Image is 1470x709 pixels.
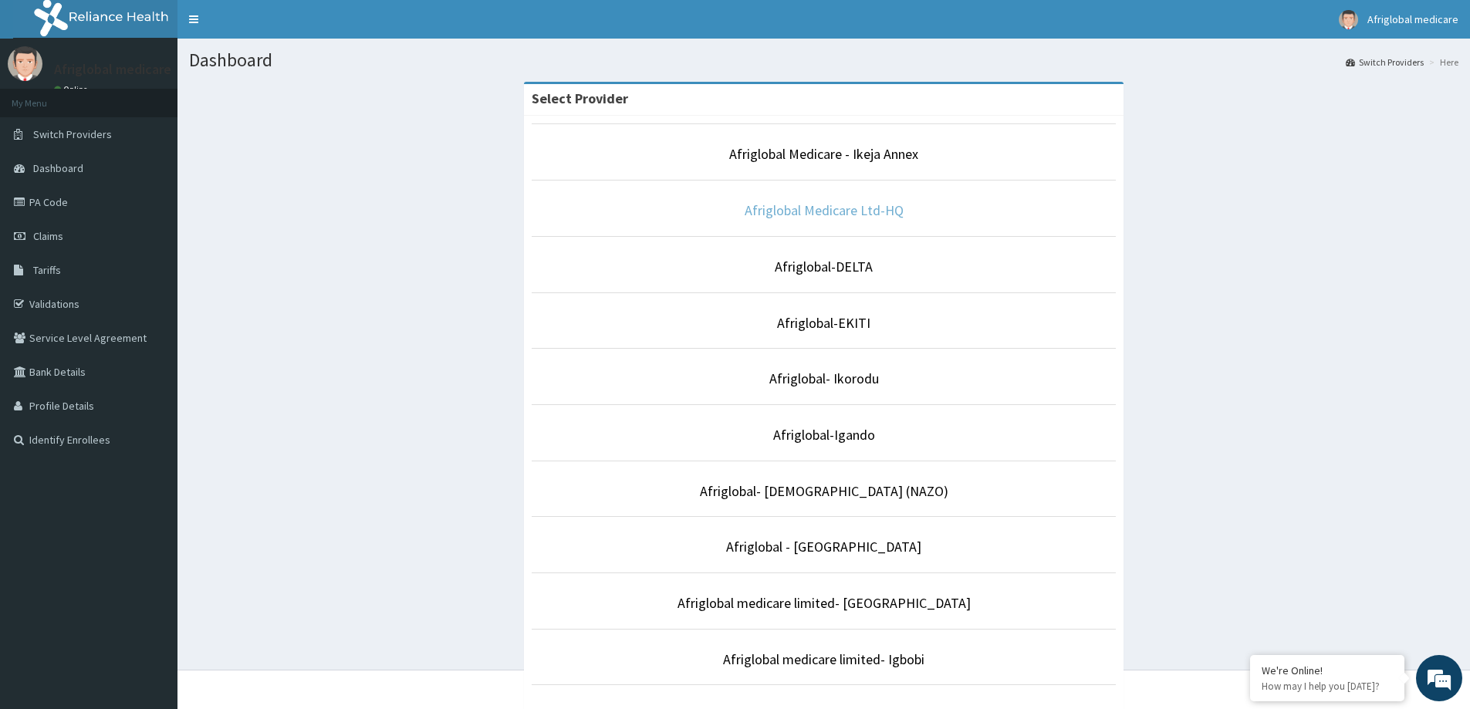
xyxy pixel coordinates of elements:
a: Afriglobal medicare limited- Igbobi [723,650,924,668]
a: Afriglobal-EKITI [777,314,870,332]
img: User Image [8,46,42,81]
strong: Select Provider [532,89,628,107]
span: Afriglobal medicare [1367,12,1458,26]
a: Afriglobal- [DEMOGRAPHIC_DATA] (NAZO) [700,482,948,500]
h1: Dashboard [189,50,1458,70]
span: Dashboard [33,161,83,175]
div: We're Online! [1262,663,1393,677]
p: How may I help you today? [1262,680,1393,693]
a: Afriglobal - [GEOGRAPHIC_DATA] [726,538,921,555]
li: Here [1425,56,1458,69]
a: Switch Providers [1346,56,1424,69]
a: Afriglobal-Igando [773,426,875,444]
a: Afriglobal- Ikorodu [769,370,879,387]
a: Online [54,84,91,95]
a: Afriglobal medicare limited- [GEOGRAPHIC_DATA] [678,594,971,612]
p: Afriglobal medicare [54,62,171,76]
img: User Image [1339,10,1358,29]
a: Afriglobal Medicare - Ikeja Annex [729,145,918,163]
span: Switch Providers [33,127,112,141]
a: Afriglobal Medicare Ltd-HQ [745,201,904,219]
span: Claims [33,229,63,243]
a: Afriglobal-DELTA [775,258,873,275]
span: Tariffs [33,263,61,277]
